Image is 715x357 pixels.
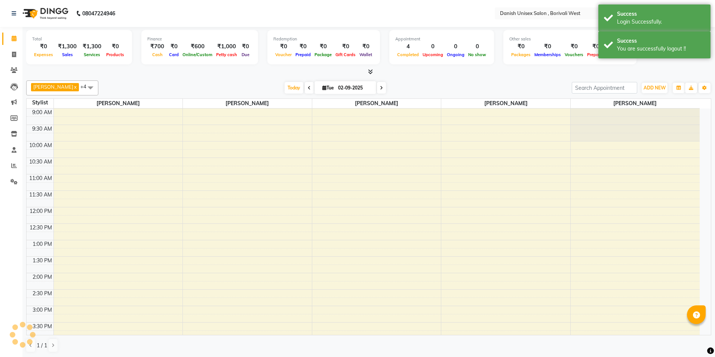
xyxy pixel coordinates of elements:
span: Upcoming [421,52,445,57]
div: Finance [147,36,252,42]
div: 11:30 AM [28,191,53,199]
div: 2:00 PM [31,273,53,281]
div: ₹0 [273,42,294,51]
div: ₹0 [104,42,126,51]
div: ₹0 [509,42,533,51]
div: Total [32,36,126,42]
span: ADD NEW [644,85,666,91]
div: Login Successfully. [617,18,705,26]
div: Stylist [27,99,53,107]
div: ₹0 [167,42,181,51]
span: Sales [60,52,75,57]
span: Cash [150,52,165,57]
span: [PERSON_NAME] [571,99,700,108]
div: ₹700 [147,42,167,51]
div: ₹600 [181,42,214,51]
b: 08047224946 [82,3,115,24]
div: ₹0 [533,42,563,51]
div: ₹0 [32,42,55,51]
input: Search Appointment [572,82,637,94]
span: Ongoing [445,52,466,57]
span: Tue [320,85,336,91]
button: ADD NEW [642,83,668,93]
span: [PERSON_NAME] [33,84,73,90]
div: ₹0 [294,42,313,51]
div: 1:30 PM [31,257,53,265]
span: Completed [395,52,421,57]
div: ₹0 [334,42,357,51]
span: [PERSON_NAME] [54,99,183,108]
span: Due [240,52,251,57]
div: 4 [395,42,421,51]
div: 0 [421,42,445,51]
div: 1:00 PM [31,240,53,248]
span: Package [313,52,334,57]
div: 12:00 PM [28,207,53,215]
span: [PERSON_NAME] [441,99,570,108]
span: 1 / 1 [37,342,47,350]
div: 9:30 AM [31,125,53,133]
span: Gift Cards [334,52,357,57]
div: Other sales [509,36,630,42]
span: Wallet [357,52,374,57]
div: ₹0 [357,42,374,51]
div: ₹0 [563,42,585,51]
div: 0 [466,42,488,51]
div: You are successfully logout !! [617,45,705,53]
div: ₹1,300 [80,42,104,51]
div: 11:00 AM [28,174,53,182]
iframe: chat widget [684,327,708,350]
div: ₹0 [585,42,607,51]
span: Vouchers [563,52,585,57]
div: 10:00 AM [28,141,53,149]
span: No show [466,52,488,57]
span: Packages [509,52,533,57]
span: Products [104,52,126,57]
div: ₹0 [239,42,252,51]
div: Appointment [395,36,488,42]
span: Services [82,52,102,57]
span: Today [285,82,303,94]
span: Memberships [533,52,563,57]
div: 3:30 PM [31,323,53,330]
div: Redemption [273,36,374,42]
div: 2:30 PM [31,290,53,297]
div: 3:00 PM [31,306,53,314]
div: 10:30 AM [28,158,53,166]
span: Prepaids [585,52,607,57]
div: 0 [445,42,466,51]
img: logo [19,3,70,24]
div: ₹0 [313,42,334,51]
span: Voucher [273,52,294,57]
span: +4 [80,83,92,89]
div: Success [617,37,705,45]
span: Online/Custom [181,52,214,57]
span: Expenses [32,52,55,57]
div: ₹1,000 [214,42,239,51]
span: Card [167,52,181,57]
a: x [73,84,77,90]
div: 12:30 PM [28,224,53,232]
div: ₹1,300 [55,42,80,51]
input: 2025-09-02 [336,82,373,94]
span: [PERSON_NAME] [312,99,441,108]
span: Prepaid [294,52,313,57]
div: 9:00 AM [31,109,53,116]
span: Petty cash [214,52,239,57]
div: Success [617,10,705,18]
span: [PERSON_NAME] [183,99,312,108]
